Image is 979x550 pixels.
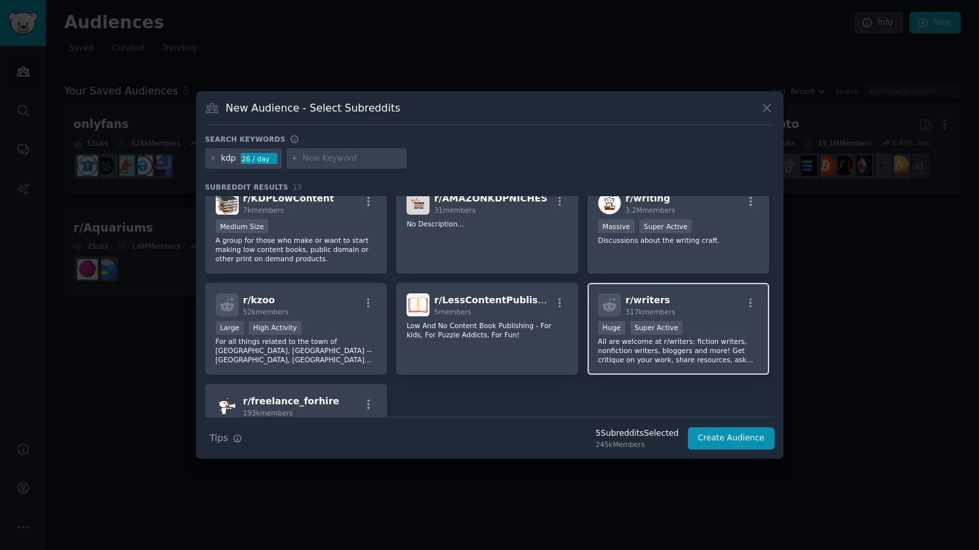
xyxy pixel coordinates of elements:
span: 317k members [626,308,675,316]
span: 3.2M members [626,206,675,214]
button: Create Audience [688,427,774,450]
span: 193k members [243,409,293,417]
p: All are welcome at r/writers: fiction writers, nonfiction writers, bloggers and more! Get critiqu... [598,337,759,364]
span: r/ KDPLowContent [243,193,334,203]
div: 26 / day [241,153,277,165]
img: KDPLowContent [216,192,239,215]
div: High Activity [249,321,302,335]
span: r/ freelance_forhire [243,396,340,406]
h3: Search keywords [205,135,286,144]
p: A group for those who make or want to start making low content books, public domain or other prin... [216,236,377,263]
img: writing [598,192,621,215]
div: 5 Subreddit s Selected [595,428,679,440]
span: r/ LessContentPublishing [434,295,561,305]
span: 13 [293,183,302,191]
span: r/ kzoo [243,295,275,305]
div: Huge [598,321,626,335]
img: freelance_forhire [216,394,239,417]
div: Super Active [630,321,683,335]
button: Tips [205,427,247,450]
div: Massive [598,219,635,233]
img: LessContentPublishing [407,293,430,316]
div: 245k Members [595,440,679,449]
p: Low And No Content Book Publishing - For kids, For Puzzle Addicts, For Fun! [407,321,568,339]
h3: New Audience - Select Subreddits [226,101,400,115]
span: Tips [210,431,228,445]
span: 5 members [434,308,471,316]
div: Super Active [639,219,692,233]
div: kdp [221,153,236,165]
span: r/ writers [626,295,670,305]
span: 7k members [243,206,285,214]
input: New Keyword [302,153,402,165]
span: Subreddit Results [205,182,289,192]
p: Discussions about the writing craft. [598,236,759,245]
span: r/ AMAZONKDPNICHES [434,193,548,203]
p: For all things related to the town of [GEOGRAPHIC_DATA], [GEOGRAPHIC_DATA] -- [GEOGRAPHIC_DATA], ... [216,337,377,364]
div: Large [216,321,245,335]
span: r/ writing [626,193,670,203]
p: No Description... [407,219,568,228]
span: 52k members [243,308,289,316]
span: 31 members [434,206,475,214]
img: AMAZONKDPNICHES [407,192,430,215]
div: Medium Size [216,219,269,233]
